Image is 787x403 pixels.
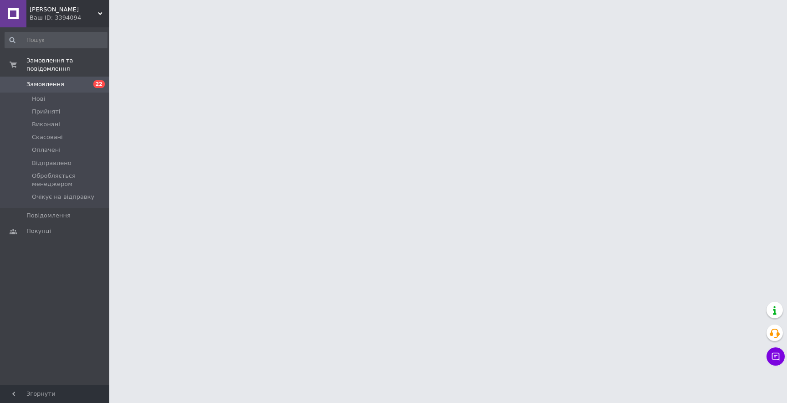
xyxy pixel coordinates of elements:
[32,159,72,167] span: Відправлено
[32,172,107,188] span: Обробляється менеджером
[32,146,61,154] span: Оплачені
[32,193,94,201] span: Очікує на відправку
[32,120,60,129] span: Виконані
[32,108,60,116] span: Прийняті
[26,80,64,88] span: Замовлення
[30,14,109,22] div: Ваш ID: 3394094
[26,212,71,220] span: Повідомлення
[5,32,107,48] input: Пошук
[32,133,63,141] span: Скасовані
[26,57,109,73] span: Замовлення та повідомлення
[767,347,785,366] button: Чат з покупцем
[30,5,98,14] span: HUGO
[32,95,45,103] span: Нові
[93,80,105,88] span: 22
[26,227,51,235] span: Покупці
